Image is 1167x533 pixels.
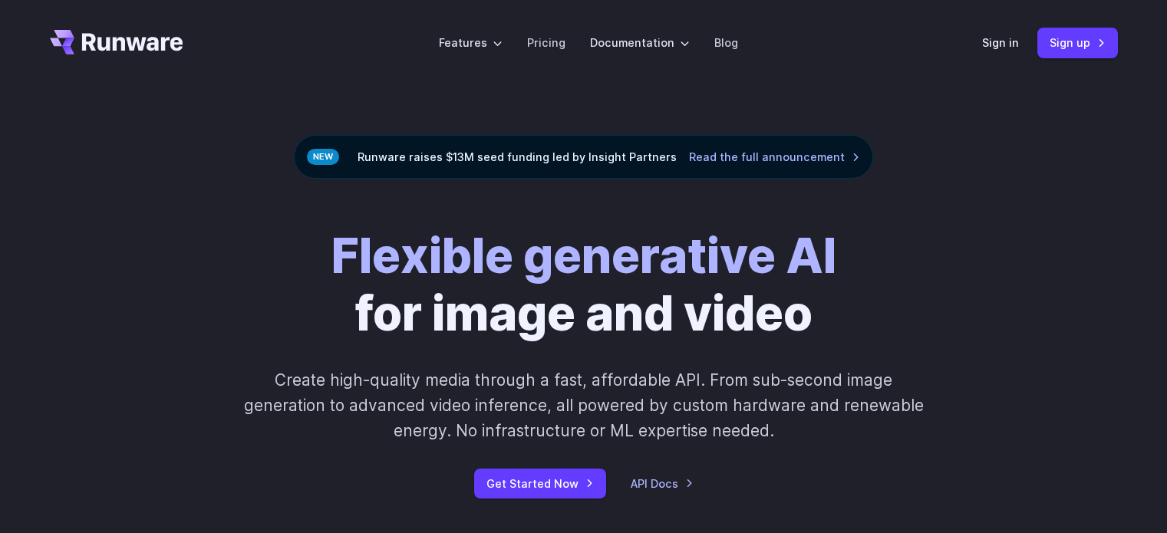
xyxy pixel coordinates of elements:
label: Documentation [590,34,690,51]
a: Pricing [527,34,565,51]
div: Runware raises $13M seed funding led by Insight Partners [294,135,873,179]
h1: for image and video [331,228,836,343]
a: API Docs [631,475,694,492]
p: Create high-quality media through a fast, affordable API. From sub-second image generation to adv... [242,367,925,444]
a: Go to / [50,30,183,54]
a: Sign up [1037,28,1118,58]
a: Sign in [982,34,1019,51]
a: Get Started Now [474,469,606,498]
a: Blog [714,34,738,51]
label: Features [439,34,503,51]
a: Read the full announcement [689,148,860,166]
strong: Flexible generative AI [331,227,836,285]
